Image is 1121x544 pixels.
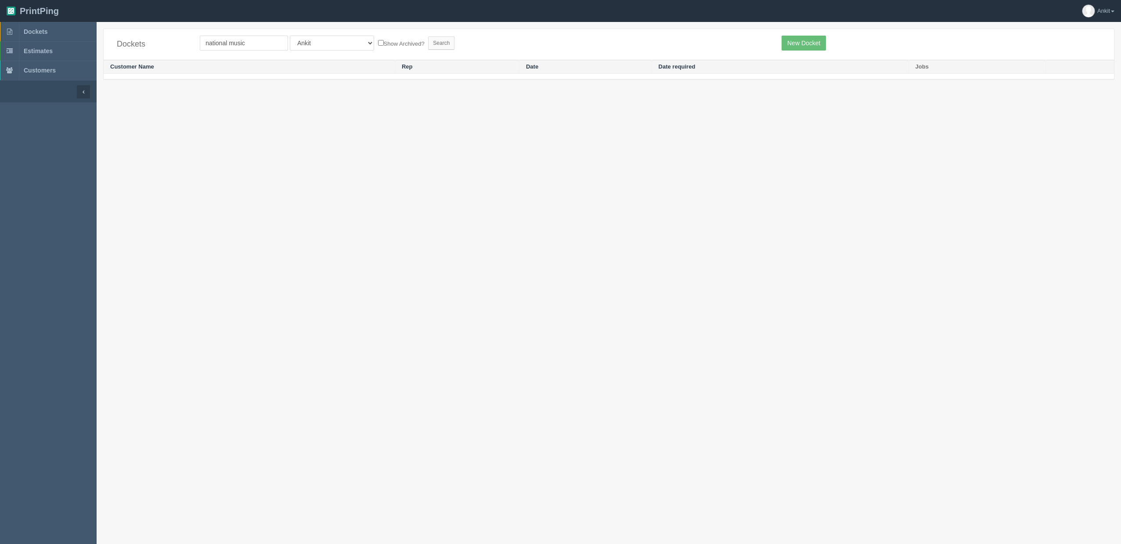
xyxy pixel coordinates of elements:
img: avatar_default-7531ab5dedf162e01f1e0bb0964e6a185e93c5c22dfe317fb01d7f8cd2b1632c.jpg [1082,5,1095,17]
span: Dockets [24,28,47,35]
h4: Dockets [117,40,187,49]
a: Date required [659,63,696,70]
input: Show Archived? [378,40,384,46]
input: Search [428,36,454,50]
span: Estimates [24,47,53,54]
a: Date [526,63,538,70]
span: Customers [24,67,56,74]
img: logo-3e63b451c926e2ac314895c53de4908e5d424f24456219fb08d385ab2e579770.png [7,7,15,15]
label: Show Archived? [378,38,425,48]
a: New Docket [782,36,826,51]
a: Customer Name [110,63,154,70]
th: Jobs [908,60,1046,74]
a: Rep [402,63,413,70]
input: Customer Name [200,36,288,51]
